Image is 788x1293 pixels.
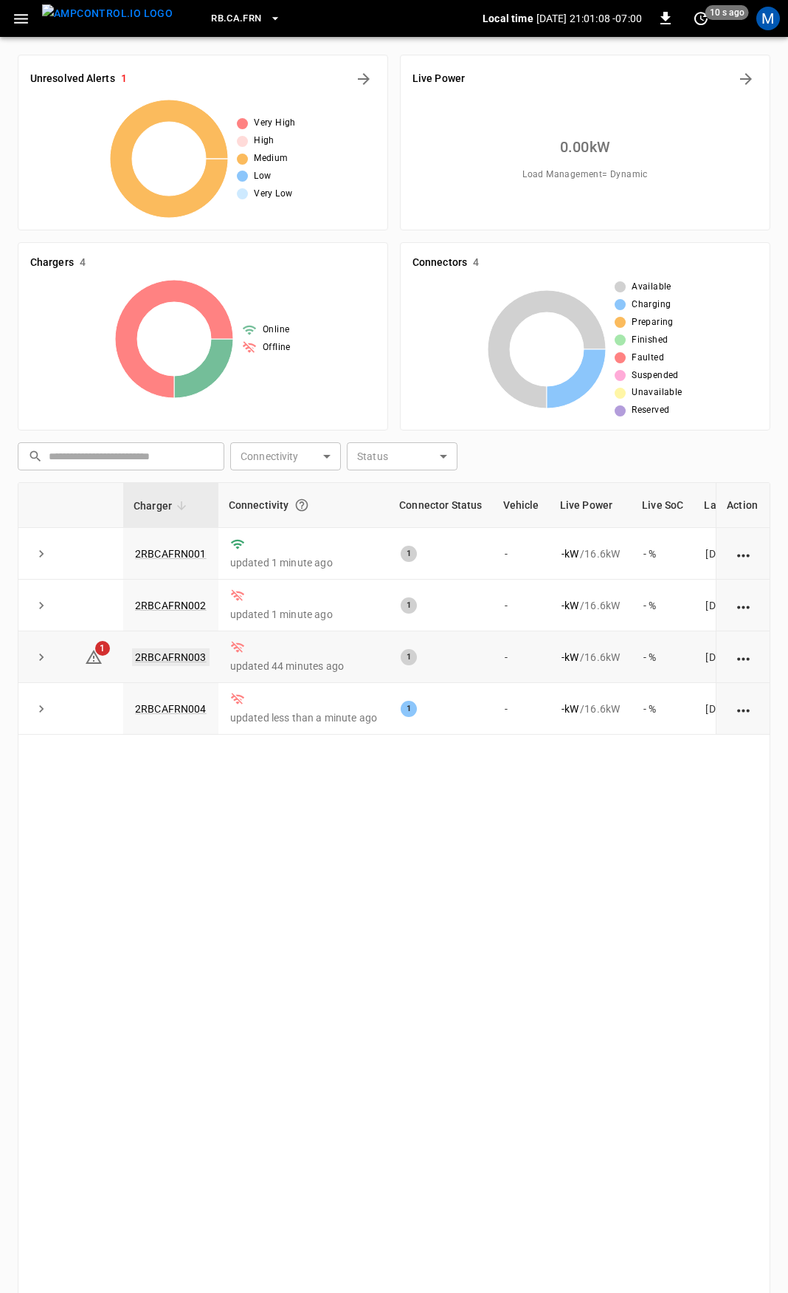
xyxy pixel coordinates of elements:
[493,631,550,683] td: -
[734,650,753,665] div: action cell options
[632,315,674,330] span: Preparing
[85,651,103,662] a: 1
[493,580,550,631] td: -
[632,385,682,400] span: Unavailable
[230,710,378,725] p: updated less than a minute ago
[389,483,492,528] th: Connector Status
[522,168,648,182] span: Load Management = Dynamic
[694,580,775,631] td: [DATE]
[412,71,465,87] h6: Live Power
[561,598,621,613] div: / 16.6 kW
[121,71,127,87] h6: 1
[632,631,694,683] td: - %
[134,497,191,515] span: Charger
[412,255,467,271] h6: Connectors
[632,403,669,418] span: Reserved
[561,702,578,716] p: - kW
[135,703,207,715] a: 2RBCAFRN004
[205,4,286,33] button: RB.CA.FRN
[254,169,271,184] span: Low
[30,543,52,565] button: expand row
[632,528,694,580] td: - %
[30,594,52,617] button: expand row
[493,528,550,580] td: -
[561,546,578,561] p: - kW
[561,702,621,716] div: / 16.6 kW
[694,683,775,735] td: [DATE]
[401,701,417,717] div: 1
[95,641,110,656] span: 1
[30,698,52,720] button: expand row
[230,607,378,622] p: updated 1 minute ago
[229,492,379,518] div: Connectivity
[734,67,758,91] button: Energy Overview
[42,4,173,23] img: ampcontrol.io logo
[401,597,417,614] div: 1
[632,333,668,348] span: Finished
[493,683,550,735] td: -
[734,598,753,613] div: action cell options
[230,659,378,673] p: updated 44 minutes ago
[632,351,664,366] span: Faulted
[536,11,642,26] p: [DATE] 21:01:08 -07:00
[493,483,550,528] th: Vehicle
[352,67,376,91] button: All Alerts
[263,323,289,337] span: Online
[705,5,749,20] span: 10 s ago
[254,134,274,148] span: High
[694,528,775,580] td: [DATE]
[254,187,292,202] span: Very Low
[263,340,291,355] span: Offline
[561,546,621,561] div: / 16.6 kW
[632,483,694,528] th: Live SoC
[694,483,775,528] th: Last Session
[632,280,671,295] span: Available
[30,255,74,271] h6: Chargers
[401,546,417,562] div: 1
[632,683,694,735] td: - %
[716,483,770,528] th: Action
[734,546,753,561] div: action cell options
[632,298,671,312] span: Charging
[632,580,694,631] td: - %
[689,7,713,30] button: set refresh interval
[756,7,780,30] div: profile-icon
[230,555,378,570] p: updated 1 minute ago
[80,255,86,271] h6: 4
[561,650,621,665] div: / 16.6 kW
[254,116,296,131] span: Very High
[473,255,479,271] h6: 4
[550,483,632,528] th: Live Power
[632,368,679,383] span: Suspended
[561,598,578,613] p: - kW
[483,11,533,26] p: Local time
[401,649,417,665] div: 1
[30,71,115,87] h6: Unresolved Alerts
[734,702,753,716] div: action cell options
[30,646,52,668] button: expand row
[561,650,578,665] p: - kW
[560,135,610,159] h6: 0.00 kW
[132,648,210,666] a: 2RBCAFRN003
[135,548,207,560] a: 2RBCAFRN001
[694,631,775,683] td: [DATE]
[135,600,207,611] a: 2RBCAFRN002
[288,492,315,518] button: Connection between the charger and our software.
[211,10,261,27] span: RB.CA.FRN
[254,151,288,166] span: Medium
